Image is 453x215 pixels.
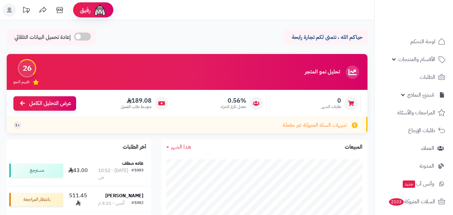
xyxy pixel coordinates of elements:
span: 189.08 [121,97,152,104]
span: الطلبات [420,72,435,82]
span: متوسط طلب العميل [121,104,152,110]
p: حياكم الله ، نتمنى لكم تجارة رابحة [289,34,362,41]
span: العملاء [421,144,434,153]
span: طلبات الشهر [322,104,341,110]
span: 0 [322,97,341,104]
span: المدونة [419,161,434,171]
div: [DATE] - 10:52 ص [98,167,131,181]
span: هذا الشهر [171,143,191,151]
a: هذا الشهر [166,143,191,151]
span: جديد [403,180,415,188]
span: إعادة تحميل البيانات التلقائي [14,34,71,41]
span: تنبيهات السلة المتروكة غير مفعلة [283,121,347,129]
a: الطلبات [379,69,449,85]
div: #1082 [131,200,144,207]
span: وآتس آب [402,179,434,189]
span: طلبات الإرجاع [408,126,435,135]
a: المراجعات والأسئلة [379,105,449,121]
a: تحديثات المنصة [18,3,35,18]
td: 43.00 [66,155,91,186]
a: المدونة [379,158,449,174]
span: مُنشئ النماذج [407,90,434,100]
a: وآتس آبجديد [379,176,449,192]
span: المراجعات والأسئلة [397,108,435,117]
strong: غاده شطف [122,160,144,167]
a: العملاء [379,140,449,156]
h3: تحليل نمو المتجر [305,69,340,75]
span: الأقسام والمنتجات [398,55,435,64]
div: بانتظار المراجعة [9,193,63,206]
a: عرض التحليل الكامل [13,96,76,111]
span: 2103 [389,198,404,206]
h3: المبيعات [345,144,362,150]
span: رفيق [80,6,91,14]
span: معدل تكرار الشراء [221,104,246,110]
div: أمس - 5:21 م [98,200,124,207]
h3: آخر الطلبات [123,144,146,150]
img: ai-face.png [93,3,107,17]
td: 511.45 [66,186,91,213]
span: +1 [15,122,20,128]
a: لوحة التحكم [379,34,449,50]
span: عرض التحليل الكامل [29,100,71,107]
span: تقييم النمو [13,79,30,85]
div: #1083 [131,167,144,181]
a: السلات المتروكة2103 [379,194,449,210]
div: مسترجع [9,164,63,177]
strong: [PERSON_NAME] [105,192,144,199]
span: 0.56% [221,97,246,104]
span: السلات المتروكة [388,197,435,206]
a: طلبات الإرجاع [379,122,449,139]
span: لوحة التحكم [410,37,435,46]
